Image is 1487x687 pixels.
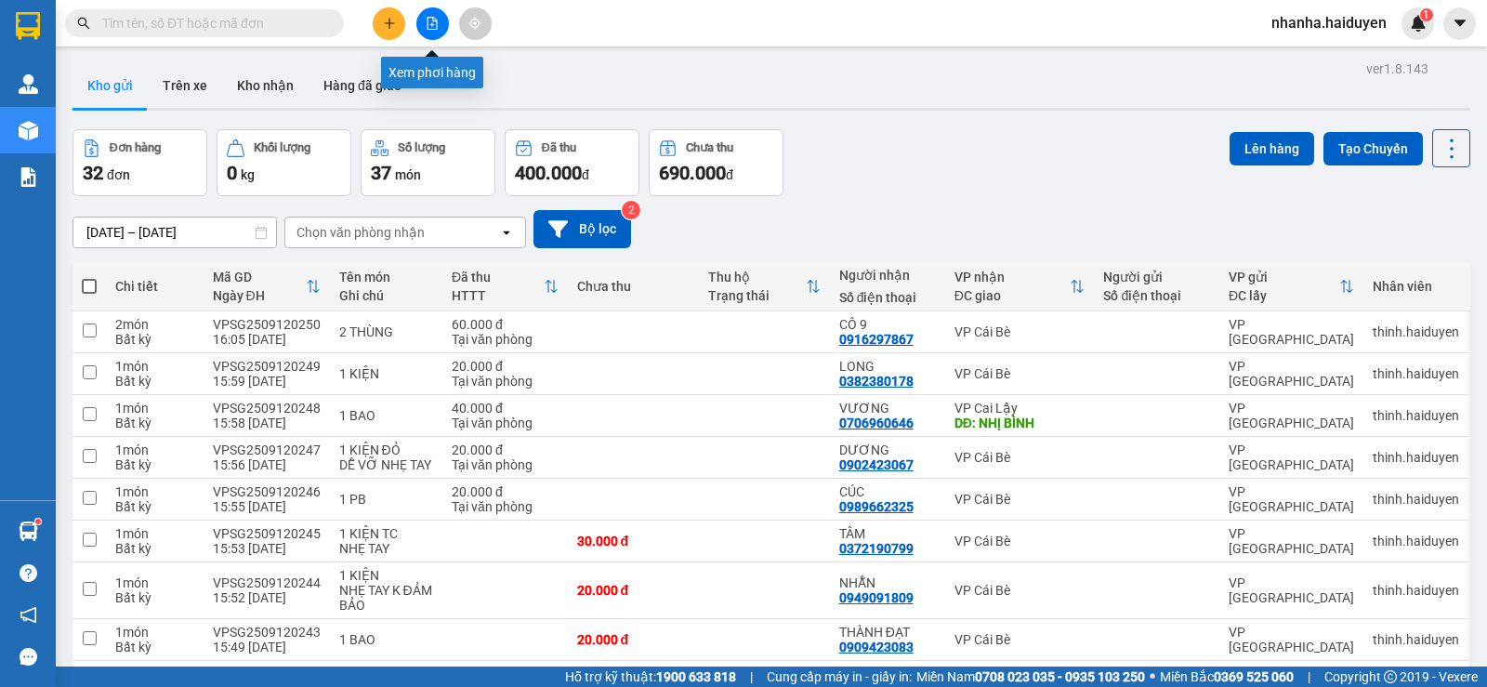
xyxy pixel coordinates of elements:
button: Đơn hàng32đơn [72,129,207,196]
button: Hàng đã giao [309,63,416,108]
div: 1 KIỆN [339,568,434,583]
div: 2 THÙNG [339,324,434,339]
div: VPSG2509120245 [213,526,321,541]
div: CÔ 9 [839,317,936,332]
div: thinh.haiduyen [1373,632,1459,647]
span: 400.000 [515,162,582,184]
div: VP nhận [954,270,1071,284]
div: thinh.haiduyen [1373,366,1459,381]
div: thinh.haiduyen [1373,450,1459,465]
div: Người gửi [1103,270,1210,284]
div: 15:52 [DATE] [213,590,321,605]
div: 0916297867 [839,332,914,347]
div: Đã thu [542,141,576,154]
div: VP Cái Bè [954,450,1086,465]
div: Đã thu [452,270,544,284]
span: 0 [227,162,237,184]
div: 0902423067 [839,457,914,472]
div: VP [GEOGRAPHIC_DATA] [1229,443,1354,472]
strong: 0369 525 060 [1214,669,1294,684]
div: 15:59 [DATE] [213,374,321,389]
div: VPSG2509120246 [213,484,321,499]
div: VP Cái Bè [954,632,1086,647]
div: 1 món [115,526,194,541]
div: 15:55 [DATE] [213,499,321,514]
th: Toggle SortBy [1219,262,1363,311]
div: TUẤN ANH [839,667,936,681]
div: NHẪN [839,575,936,590]
div: 20.000 đ [452,359,559,374]
div: thinh.haiduyen [1373,492,1459,507]
span: Miền Nam [916,667,1145,687]
div: VP [GEOGRAPHIC_DATA] [1229,401,1354,430]
div: 1 KIỆN TC [339,526,434,541]
input: Select a date range. [73,218,276,247]
button: caret-down [1443,7,1476,40]
button: Lên hàng [1230,132,1314,165]
div: VP [GEOGRAPHIC_DATA] [1229,625,1354,654]
div: 20.000 đ [577,583,690,598]
span: đơn [107,167,130,182]
span: notification [20,606,37,624]
img: solution-icon [19,167,38,187]
div: THÀNH ĐẠT [839,625,936,640]
span: đ [726,167,733,182]
button: file-add [416,7,449,40]
img: icon-new-feature [1410,15,1427,32]
div: Bất kỳ [115,640,194,654]
div: 15:49 [DATE] [213,640,321,654]
div: 20.000 đ [452,443,559,457]
div: 1 món [115,443,194,457]
div: VP gửi [1229,270,1339,284]
div: VP [GEOGRAPHIC_DATA] [1229,484,1354,514]
div: VP [GEOGRAPHIC_DATA] [1229,526,1354,556]
div: Trạng thái [708,288,806,303]
div: 0372190799 [839,541,914,556]
div: 15:56 [DATE] [213,457,321,472]
div: 1 KIỆN ĐỎ [339,443,434,457]
span: 1 [1423,8,1429,21]
button: Tạo Chuyến [1323,132,1423,165]
div: VPSG2509120242 [213,667,321,681]
span: file-add [426,17,439,30]
div: ĐC giao [954,288,1071,303]
div: Ghi chú [339,288,434,303]
svg: open [499,225,514,240]
button: Kho gửi [72,63,148,108]
div: 15:58 [DATE] [213,416,321,430]
div: VP [GEOGRAPHIC_DATA] [1229,359,1354,389]
div: CÚC [839,484,936,499]
div: DƯƠNG [839,443,936,457]
button: aim [459,7,492,40]
div: ĐC lấy [1229,288,1339,303]
div: 1 món [115,359,194,374]
div: NHẸ TAY [339,541,434,556]
div: DĐ: NHỊ BÌNH [954,416,1086,430]
div: Bất kỳ [115,499,194,514]
span: | [1308,667,1310,687]
span: message [20,648,37,666]
button: Kho nhận [222,63,309,108]
div: Ngày ĐH [213,288,306,303]
div: thinh.haiduyen [1373,408,1459,423]
div: VPSG2509120249 [213,359,321,374]
div: TÂM [839,526,936,541]
img: warehouse-icon [19,121,38,140]
div: 1 PB [339,492,434,507]
sup: 2 [622,201,640,219]
div: DỄ VỠ NHẸ TAY [339,457,434,472]
div: LONG [839,359,936,374]
img: warehouse-icon [19,74,38,94]
div: Mã GD [213,270,306,284]
div: thinh.haiduyen [1373,583,1459,598]
div: Khối lượng [254,141,310,154]
span: nhanha.haiduyen [1257,11,1401,34]
div: 15:53 [DATE] [213,541,321,556]
button: Chưa thu690.000đ [649,129,783,196]
div: VP [GEOGRAPHIC_DATA] [1229,575,1354,605]
div: ver 1.8.143 [1366,59,1428,79]
div: 0949091809 [839,590,914,605]
div: Số điện thoại [1103,288,1210,303]
div: Số lượng [398,141,445,154]
span: kg [241,167,255,182]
